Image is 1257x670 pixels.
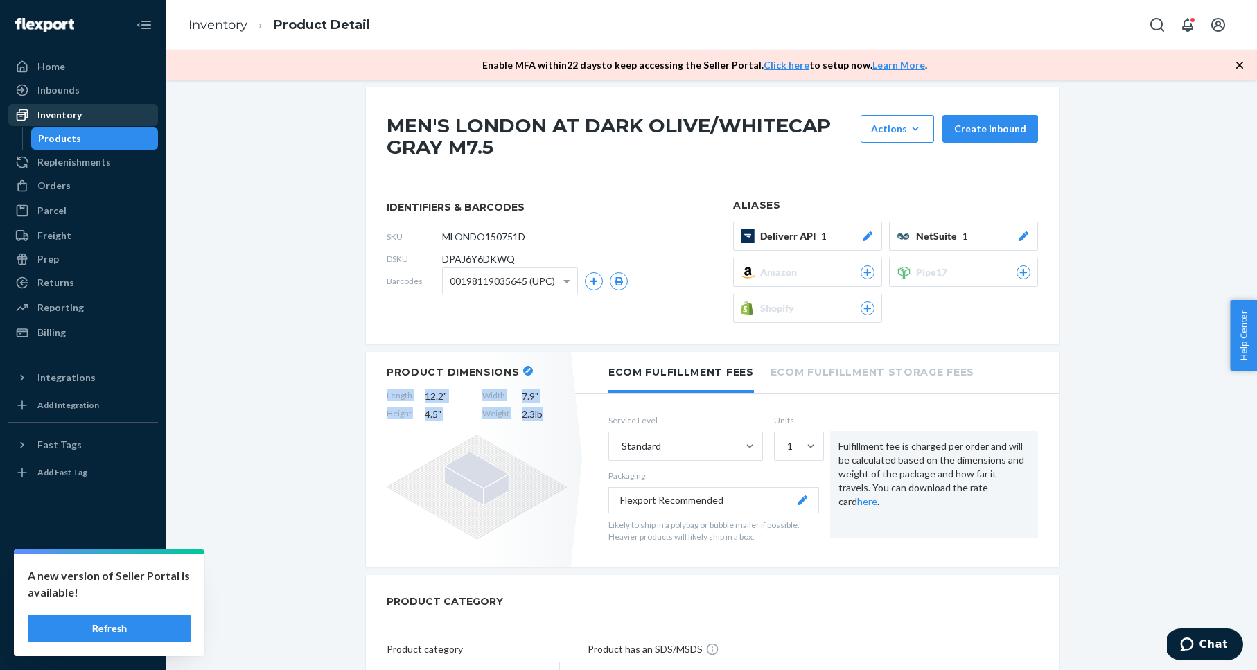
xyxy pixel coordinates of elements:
a: Parcel [8,200,158,222]
p: Product category [387,642,560,656]
a: Inventory [8,104,158,126]
p: A new version of Seller Portal is available! [28,567,191,601]
a: Orders [8,175,158,197]
div: Billing [37,326,66,340]
div: Products [38,132,81,146]
span: DPAJ6Y6DKWQ [442,252,515,266]
div: Add Fast Tag [37,466,87,478]
span: identifiers & barcodes [387,200,691,214]
div: Replenishments [37,155,111,169]
a: Inbounds [8,79,158,101]
button: Flexport Recommended [608,487,819,513]
span: 7.9 [522,389,567,403]
button: Shopify [733,294,882,323]
a: Learn More [872,59,925,71]
div: Freight [37,229,71,243]
div: Actions [871,122,924,136]
div: Inbounds [37,83,80,97]
div: Fulfillment fee is charged per order and will be calculated based on the dimensions and weight of... [830,431,1038,538]
div: Home [37,60,65,73]
a: Freight [8,224,158,247]
button: Integrations [8,367,158,389]
div: Inventory [37,108,82,122]
button: Create inbound [942,115,1038,143]
a: Products [31,127,159,150]
span: Pipe17 [916,265,953,279]
span: NetSuite [916,229,962,243]
label: Units [774,414,819,426]
div: Orders [37,179,71,193]
a: Reporting [8,297,158,319]
div: 1 [787,439,793,453]
a: Settings [8,561,158,583]
a: Replenishments [8,151,158,173]
iframe: Opens a widget where you can chat to one of our agents [1167,628,1243,663]
button: NetSuite1 [889,222,1038,251]
div: Prep [37,252,59,266]
a: Home [8,55,158,78]
button: Open account menu [1204,11,1232,39]
p: Product has an SDS/MSDS [588,642,703,656]
label: Service Level [608,414,763,426]
div: Fast Tags [37,438,82,452]
span: 12.2 [425,389,470,403]
span: 2.3 lb [522,407,567,421]
input: 1 [786,439,787,453]
a: Inventory [188,17,247,33]
span: Length [387,389,412,403]
button: Pipe17 [889,258,1038,287]
button: Open notifications [1174,11,1202,39]
button: Amazon [733,258,882,287]
h2: PRODUCT CATEGORY [387,589,503,614]
div: Reporting [37,301,84,315]
a: Returns [8,272,158,294]
span: " [438,408,441,420]
a: Help Center [8,608,158,630]
span: Help Center [1230,300,1257,371]
a: Click here [764,59,809,71]
span: 00198119035645 (UPC) [450,270,555,293]
a: Add Integration [8,394,158,416]
a: Prep [8,248,158,270]
div: Parcel [37,204,67,218]
button: Refresh [28,615,191,642]
span: Width [482,389,509,403]
div: Returns [37,276,74,290]
h1: MEN'S LONDON AT DARK OLIVE/WHITECAP GRAY M7.5 [387,115,854,158]
button: Actions [861,115,934,143]
a: Add Fast Tag [8,461,158,484]
span: 1 [962,229,968,243]
button: Deliverr API1 [733,222,882,251]
span: Amazon [760,265,802,279]
span: Weight [482,407,509,421]
img: Flexport logo [15,18,74,32]
a: Product Detail [274,17,370,33]
div: Integrations [37,371,96,385]
p: Enable MFA within 22 days to keep accessing the Seller Portal. to setup now. . [482,58,927,72]
button: Open Search Box [1143,11,1171,39]
span: Barcodes [387,275,442,287]
p: Likely to ship in a polybag or bubble mailer if possible. Heavier products will likely ship in a ... [608,519,819,543]
a: Billing [8,321,158,344]
span: DSKU [387,253,442,265]
span: Height [387,407,412,421]
span: 4.5 [425,407,470,421]
input: Standard [620,439,622,453]
li: Ecom Fulfillment Fees [608,352,754,393]
a: Talk to Support [8,584,158,606]
h2: Aliases [733,200,1038,211]
button: Close Navigation [130,11,158,39]
span: Shopify [760,301,800,315]
h2: Product Dimensions [387,366,520,378]
span: 1 [821,229,827,243]
div: Standard [622,439,661,453]
button: Give Feedback [8,631,158,653]
span: Deliverr API [760,229,821,243]
div: Add Integration [37,399,99,411]
button: Fast Tags [8,434,158,456]
span: " [535,390,538,402]
span: " [443,390,447,402]
ol: breadcrumbs [177,5,381,46]
p: Packaging [608,470,819,482]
